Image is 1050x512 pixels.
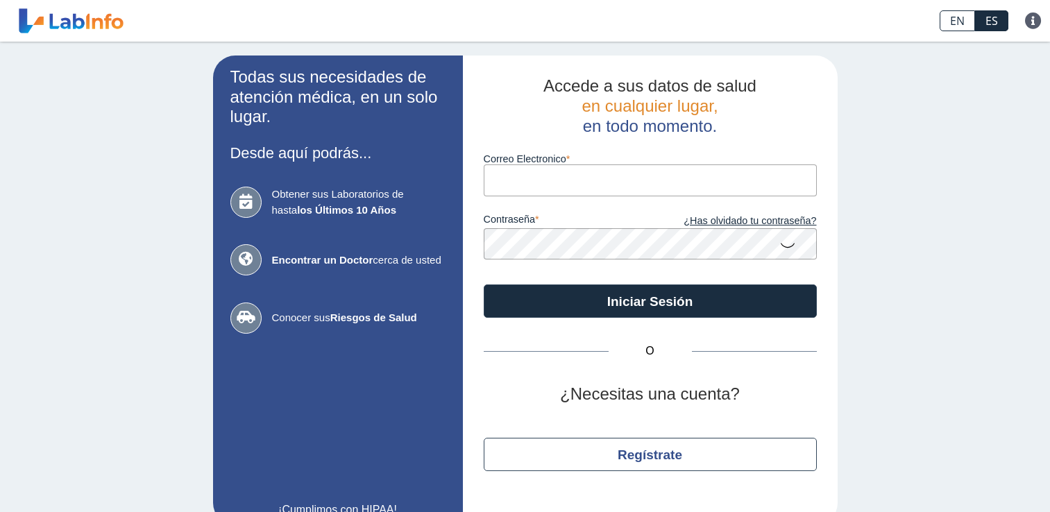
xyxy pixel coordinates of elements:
h3: Desde aquí podrás... [230,144,446,162]
span: en cualquier lugar, [582,96,718,115]
span: cerca de usted [272,253,446,268]
b: Riesgos de Salud [330,312,417,323]
span: Accede a sus datos de salud [543,76,756,95]
h2: ¿Necesitas una cuenta? [484,384,817,404]
b: los Últimos 10 Años [297,204,396,216]
button: Regístrate [484,438,817,471]
span: Conocer sus [272,310,446,326]
span: O [609,343,692,359]
a: EN [940,10,975,31]
label: contraseña [484,214,650,229]
a: ¿Has olvidado tu contraseña? [650,214,817,229]
h2: Todas sus necesidades de atención médica, en un solo lugar. [230,67,446,127]
span: en todo momento. [583,117,717,135]
label: Correo Electronico [484,153,817,164]
button: Iniciar Sesión [484,284,817,318]
a: ES [975,10,1008,31]
span: Obtener sus Laboratorios de hasta [272,187,446,218]
b: Encontrar un Doctor [272,254,373,266]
